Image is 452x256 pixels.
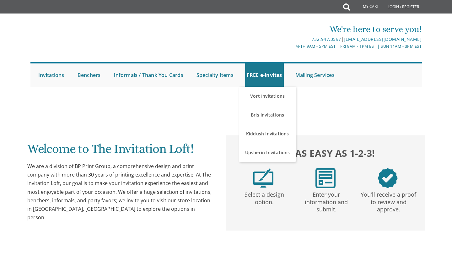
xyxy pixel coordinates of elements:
img: step3.png [378,168,398,188]
a: [EMAIL_ADDRESS][DOMAIN_NAME] [344,36,422,42]
a: My Cart [349,1,383,13]
div: M-Th 9am - 5pm EST | Fri 9am - 1pm EST | Sun 11am - 3pm EST [161,43,422,50]
p: Enter your information and submit. [297,188,356,213]
h1: Welcome to The Invitation Loft! [27,142,214,161]
a: 732.947.3597 [312,36,341,42]
a: Invitations [37,63,66,87]
a: Specialty Items [195,63,235,87]
a: Mailing Services [294,63,336,87]
a: FREE e-Invites [245,63,284,87]
img: step2.png [315,168,336,188]
div: | [161,35,422,43]
p: Select a design option. [234,188,294,206]
img: step1.png [253,168,273,188]
a: Bris Invitations [239,106,296,124]
a: Vort Invitations [239,87,296,106]
h2: It's as easy as 1-2-3! [232,146,419,160]
a: Informals / Thank You Cards [112,63,185,87]
a: Benchers [76,63,102,87]
a: Kiddush Invitations [239,124,296,143]
div: We are a division of BP Print Group, a comprehensive design and print company with more than 30 y... [27,162,214,222]
p: You'll receive a proof to review and approve. [359,188,418,213]
a: Upsherin Invitations [239,143,296,162]
div: We're here to serve you! [161,23,422,35]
